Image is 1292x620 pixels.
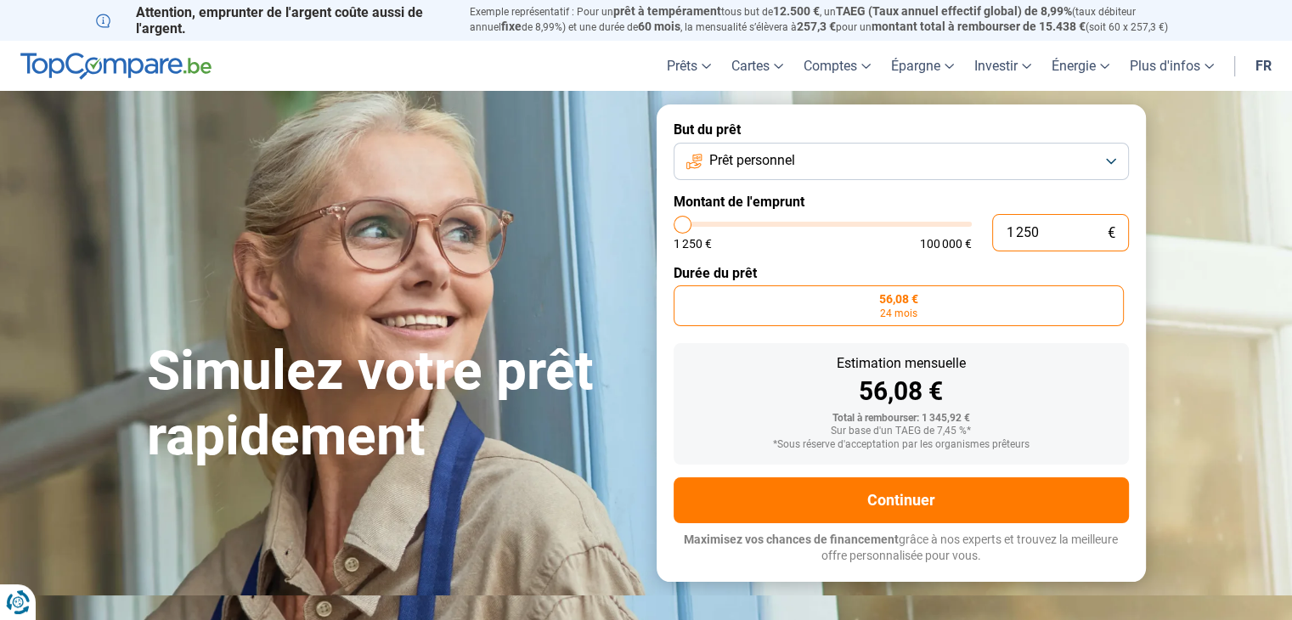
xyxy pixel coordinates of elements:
div: Total à rembourser: 1 345,92 € [687,413,1115,425]
a: fr [1245,41,1282,91]
span: 1 250 € [674,238,712,250]
label: Durée du prêt [674,265,1129,281]
span: 60 mois [638,20,680,33]
a: Épargne [881,41,964,91]
div: 56,08 € [687,379,1115,404]
label: But du prêt [674,121,1129,138]
label: Montant de l'emprunt [674,194,1129,210]
a: Plus d'infos [1120,41,1224,91]
span: montant total à rembourser de 15.438 € [872,20,1086,33]
button: Prêt personnel [674,143,1129,180]
span: € [1108,226,1115,240]
p: grâce à nos experts et trouvez la meilleure offre personnalisée pour vous. [674,532,1129,565]
span: Prêt personnel [709,151,795,170]
a: Prêts [657,41,721,91]
span: 257,3 € [797,20,836,33]
p: Exemple représentatif : Pour un tous but de , un (taux débiteur annuel de 8,99%) et une durée de ... [470,4,1197,35]
button: Continuer [674,477,1129,523]
a: Énergie [1041,41,1120,91]
div: Sur base d'un TAEG de 7,45 %* [687,426,1115,437]
span: 12.500 € [773,4,820,18]
span: TAEG (Taux annuel effectif global) de 8,99% [836,4,1072,18]
span: prêt à tempérament [613,4,721,18]
p: Attention, emprunter de l'argent coûte aussi de l'argent. [96,4,449,37]
div: Estimation mensuelle [687,357,1115,370]
span: 24 mois [880,308,917,318]
h1: Simulez votre prêt rapidement [147,339,636,470]
a: Comptes [793,41,881,91]
a: Investir [964,41,1041,91]
img: TopCompare [20,53,212,80]
span: 100 000 € [920,238,972,250]
a: Cartes [721,41,793,91]
span: Maximisez vos chances de financement [684,533,899,546]
span: fixe [501,20,522,33]
span: 56,08 € [879,293,918,305]
div: *Sous réserve d'acceptation par les organismes prêteurs [687,439,1115,451]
